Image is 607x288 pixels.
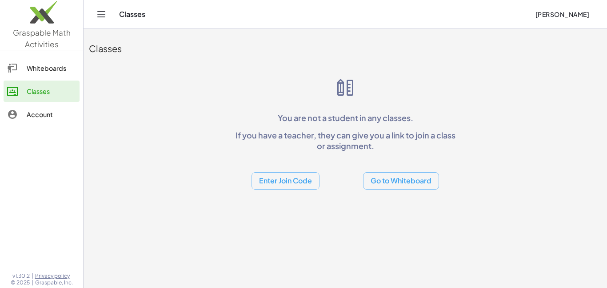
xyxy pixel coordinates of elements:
[535,10,589,18] span: [PERSON_NAME]
[27,86,76,97] div: Classes
[232,130,459,151] p: If you have a teacher, they can give you a link to join a class or assignment.
[4,57,80,79] a: Whiteboards
[12,272,30,280] span: v1.30.2
[528,6,596,22] button: [PERSON_NAME]
[363,172,439,190] button: Go to Whiteboard
[94,7,108,21] button: Toggle navigation
[35,279,73,286] span: Graspable, Inc.
[11,279,30,286] span: © 2025
[232,113,459,123] p: You are not a student in any classes.
[89,42,602,55] div: Classes
[13,28,71,49] span: Graspable Math Activities
[27,109,76,120] div: Account
[32,279,33,286] span: |
[4,104,80,125] a: Account
[27,63,76,73] div: Whiteboards
[252,172,319,190] button: Enter Join Code
[4,81,80,102] a: Classes
[32,272,33,280] span: |
[35,272,73,280] a: Privacy policy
